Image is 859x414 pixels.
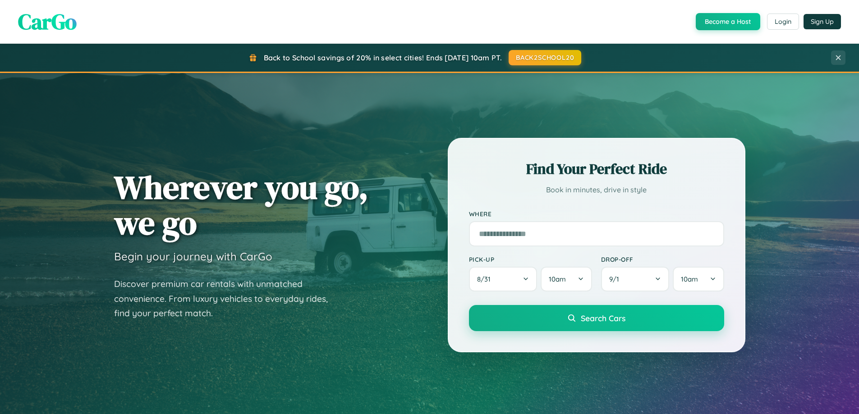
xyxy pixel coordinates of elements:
button: 10am [673,267,724,291]
button: Search Cars [469,305,724,331]
h2: Find Your Perfect Ride [469,159,724,179]
p: Discover premium car rentals with unmatched convenience. From luxury vehicles to everyday rides, ... [114,277,340,321]
h3: Begin your journey with CarGo [114,250,272,263]
span: 10am [681,275,698,283]
span: 8 / 31 [477,275,495,283]
h1: Wherever you go, we go [114,169,368,241]
p: Book in minutes, drive in style [469,183,724,196]
span: 10am [549,275,566,283]
button: Login [767,14,799,30]
button: 10am [541,267,592,291]
button: BACK2SCHOOL20 [509,50,581,65]
label: Where [469,210,724,218]
span: Search Cars [581,313,625,323]
button: 8/31 [469,267,537,291]
label: Drop-off [601,255,724,263]
button: Become a Host [696,13,760,30]
button: Sign Up [804,14,841,29]
span: Back to School savings of 20% in select cities! Ends [DATE] 10am PT. [264,53,502,62]
button: 9/1 [601,267,670,291]
label: Pick-up [469,255,592,263]
span: 9 / 1 [609,275,624,283]
span: CarGo [18,7,77,36]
